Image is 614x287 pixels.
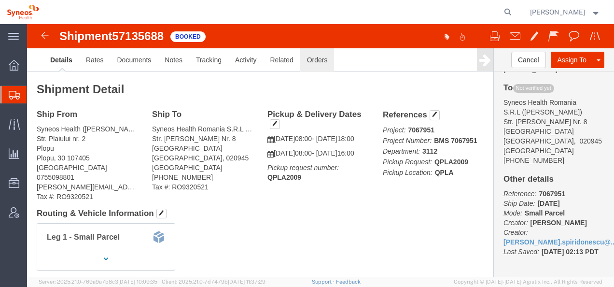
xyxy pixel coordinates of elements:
[454,278,602,286] span: Copyright © [DATE]-[DATE] Agistix Inc., All Rights Reserved
[530,6,601,18] button: [PERSON_NAME]
[27,24,614,277] iframe: FS Legacy Container
[162,279,265,285] span: Client: 2025.21.0-7d7479b
[336,279,361,285] a: Feedback
[228,279,265,285] span: [DATE] 11:37:29
[530,7,585,17] span: Irina Chirpisizu
[7,5,39,19] img: logo
[39,279,157,285] span: Server: 2025.21.0-769a9a7b8c3
[312,279,336,285] a: Support
[118,279,157,285] span: [DATE] 10:09:35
